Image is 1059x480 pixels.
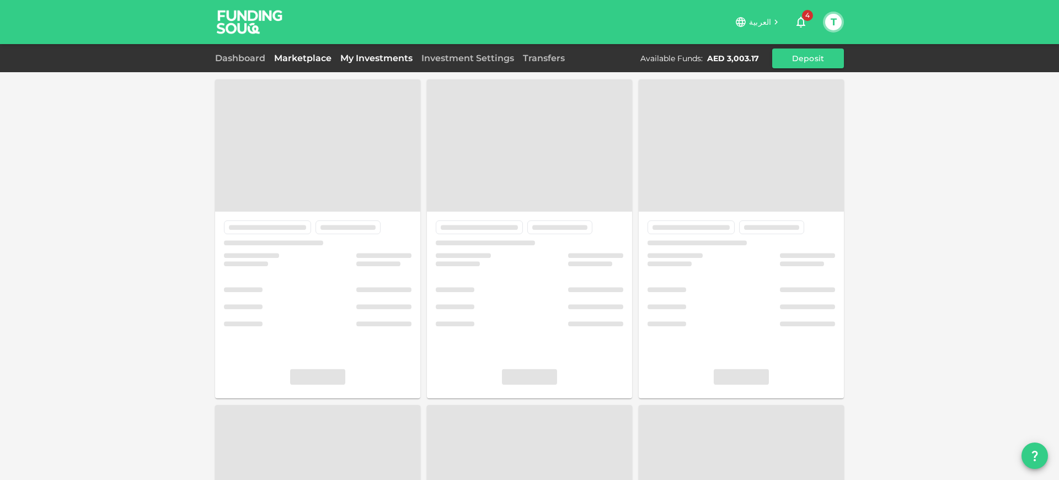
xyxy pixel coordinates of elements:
button: T [825,14,842,30]
a: My Investments [336,53,417,63]
button: 4 [790,11,812,33]
a: Dashboard [215,53,270,63]
a: Transfers [518,53,569,63]
button: question [1021,443,1048,469]
a: Marketplace [270,53,336,63]
span: العربية [749,17,771,27]
div: AED 3,003.17 [707,53,759,64]
button: Deposit [772,48,844,68]
a: Investment Settings [417,53,518,63]
span: 4 [802,10,813,21]
div: Available Funds : [640,53,703,64]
